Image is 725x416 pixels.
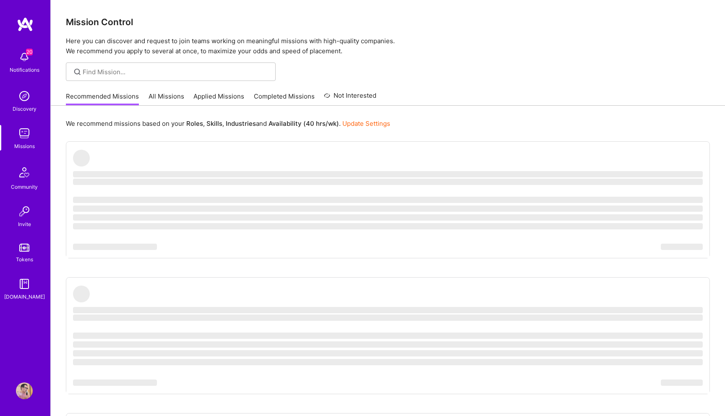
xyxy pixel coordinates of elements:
b: Roles [186,120,203,127]
a: User Avatar [14,382,35,399]
img: discovery [16,88,33,104]
span: 20 [26,49,33,55]
div: Notifications [10,65,39,74]
div: Tokens [16,255,33,264]
a: Not Interested [324,91,376,106]
a: All Missions [149,92,184,106]
img: guide book [16,276,33,292]
b: Industries [226,120,256,127]
img: tokens [19,244,29,252]
p: Here you can discover and request to join teams working on meaningful missions with high-quality ... [66,36,710,56]
p: We recommend missions based on your , , and . [66,119,390,128]
h3: Mission Control [66,17,710,27]
img: User Avatar [16,382,33,399]
div: [DOMAIN_NAME] [4,292,45,301]
b: Skills [206,120,222,127]
b: Availability (40 hrs/wk) [269,120,339,127]
img: Community [14,162,34,182]
a: Applied Missions [193,92,244,106]
img: Invite [16,203,33,220]
input: Find Mission... [83,68,269,76]
i: icon SearchGrey [73,67,82,77]
img: teamwork [16,125,33,142]
div: Discovery [13,104,37,113]
a: Update Settings [342,120,390,127]
a: Completed Missions [254,92,315,106]
div: Missions [14,142,35,151]
div: Invite [18,220,31,229]
div: Community [11,182,38,191]
a: Recommended Missions [66,92,139,106]
img: logo [17,17,34,32]
img: bell [16,49,33,65]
